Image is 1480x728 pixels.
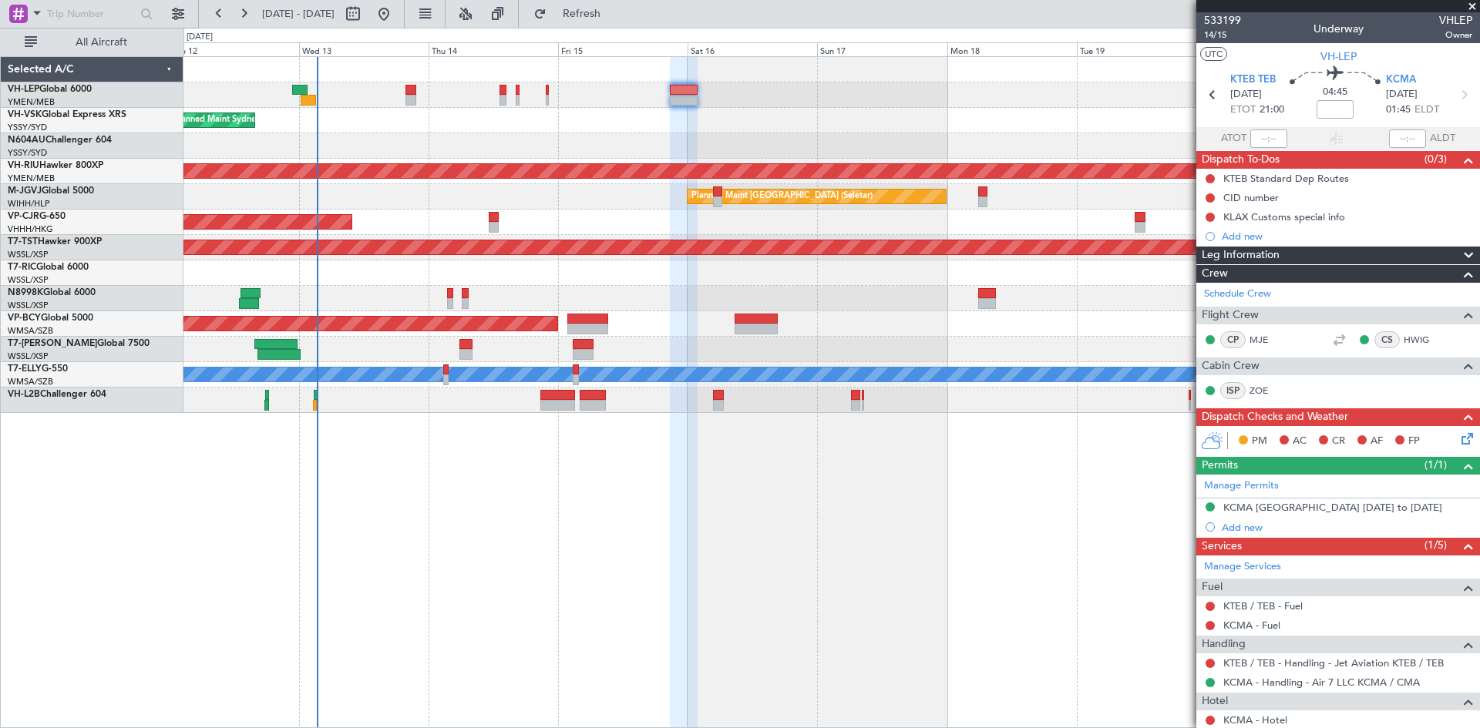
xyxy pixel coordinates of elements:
a: N8998KGlobal 6000 [8,288,96,297]
a: WSSL/XSP [8,351,49,362]
a: MJE [1250,333,1284,347]
a: T7-ELLYG-550 [8,364,68,374]
a: VH-VSKGlobal Express XRS [8,110,126,119]
div: Thu 14 [429,42,558,56]
span: VH-RIU [8,161,39,170]
a: N604AUChallenger 604 [8,136,112,145]
a: WSSL/XSP [8,300,49,311]
a: KCMA - Hotel [1223,713,1287,726]
a: T7-[PERSON_NAME]Global 7500 [8,339,150,348]
span: VH-VSK [8,110,42,119]
span: KCMA [1386,72,1416,88]
span: Dispatch To-Dos [1202,151,1280,169]
span: VH-L2B [8,390,40,399]
span: [DATE] - [DATE] [262,7,335,21]
span: 01:45 [1386,102,1411,118]
span: T7-ELLY [8,364,42,374]
span: VH-LEP [1320,49,1357,65]
a: KCMA - Handling - Air 7 LLC KCMA / CMA [1223,676,1420,689]
input: --:-- [1250,129,1287,148]
span: Leg Information [1202,247,1280,264]
div: Sun 17 [817,42,947,56]
span: 04:45 [1323,85,1347,100]
span: T7-RIC [8,263,36,272]
span: Cabin Crew [1202,357,1260,375]
span: Flight Crew [1202,307,1259,324]
div: KCMA [GEOGRAPHIC_DATA] [DATE] to [DATE] [1223,501,1442,514]
input: Trip Number [47,2,136,25]
a: VP-CJRG-650 [8,212,66,221]
span: Crew [1202,265,1228,283]
div: CID number [1223,191,1279,204]
div: CS [1374,331,1400,348]
span: ELDT [1414,102,1439,118]
span: T7-[PERSON_NAME] [8,339,97,348]
span: Services [1202,538,1242,555]
span: VP-BCY [8,314,41,323]
button: UTC [1200,47,1227,61]
span: Owner [1439,29,1472,42]
a: VP-BCYGlobal 5000 [8,314,93,323]
a: KTEB / TEB - Handling - Jet Aviation KTEB / TEB [1223,656,1444,669]
span: Refresh [550,8,614,19]
span: [DATE] [1230,87,1262,102]
a: YMEN/MEB [8,96,55,108]
a: WMSA/SZB [8,325,53,337]
a: Manage Services [1204,559,1281,575]
a: ZOE [1250,384,1284,398]
div: Wed 13 [299,42,429,56]
div: Add new [1222,230,1472,243]
span: Fuel [1202,579,1223,596]
a: WIHH/HLP [8,198,50,210]
span: N604AU [8,136,45,145]
span: KTEB TEB [1230,72,1276,88]
span: (0/3) [1424,151,1447,167]
a: YSSY/SYD [8,147,47,159]
span: N8998K [8,288,43,297]
a: T7-RICGlobal 6000 [8,263,89,272]
span: 14/15 [1204,29,1241,42]
span: T7-TST [8,237,38,247]
a: VH-LEPGlobal 6000 [8,85,92,94]
span: ALDT [1430,131,1455,146]
a: HWIG [1404,333,1438,347]
div: KTEB Standard Dep Routes [1223,172,1349,185]
a: VH-RIUHawker 800XP [8,161,103,170]
div: Fri 15 [558,42,688,56]
a: Manage Permits [1204,478,1279,494]
span: Permits [1202,457,1238,475]
button: Refresh [526,2,619,26]
div: Tue 19 [1077,42,1206,56]
div: Planned Maint [GEOGRAPHIC_DATA] (Seletar) [691,185,873,208]
a: M-JGVJGlobal 5000 [8,186,94,196]
span: VHLEP [1439,12,1472,29]
a: WSSL/XSP [8,274,49,286]
span: VP-CJR [8,212,39,221]
a: WSSL/XSP [8,249,49,260]
span: CR [1332,434,1345,449]
button: All Aircraft [17,30,167,55]
span: (1/1) [1424,457,1447,473]
div: ISP [1220,382,1246,399]
div: Tue 12 [170,42,299,56]
span: AC [1293,434,1307,449]
div: KLAX Customs special info [1223,210,1345,223]
span: ETOT [1230,102,1256,118]
div: Add new [1222,521,1472,534]
div: [DATE] [187,31,213,44]
span: ATOT [1221,131,1246,146]
a: VH-L2BChallenger 604 [8,390,106,399]
div: Underway [1313,21,1364,37]
span: [DATE] [1386,87,1418,102]
a: VHHH/HKG [8,223,53,235]
span: M-JGVJ [8,186,42,196]
a: YMEN/MEB [8,173,55,184]
span: 21:00 [1260,102,1284,118]
span: 533199 [1204,12,1241,29]
span: (1/5) [1424,537,1447,553]
span: Hotel [1202,693,1228,710]
span: VH-LEP [8,85,39,94]
div: Mon 18 [947,42,1077,56]
a: KCMA - Fuel [1223,619,1280,632]
div: CP [1220,331,1246,348]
